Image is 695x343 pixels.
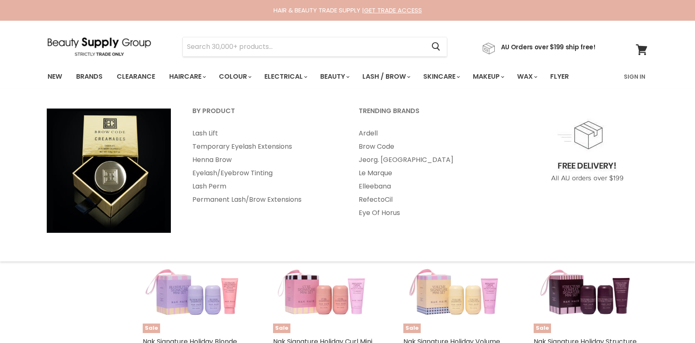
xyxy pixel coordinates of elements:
[41,68,68,85] a: New
[619,68,650,85] a: Sign In
[403,227,509,333] a: Nak Signature Holiday Volume Mini Set Sale
[348,167,513,180] a: Le Marque
[534,324,551,333] span: Sale
[182,193,347,206] a: Permanent Lash/Brow Extensions
[37,65,658,89] nav: Main
[348,193,513,206] a: RefectoCil
[425,37,447,56] button: Search
[163,68,211,85] a: Haircare
[467,68,509,85] a: Makeup
[544,68,575,85] a: Flyer
[182,104,347,125] a: By Product
[356,68,415,85] a: Lash / Brow
[182,153,347,167] a: Henna Brow
[348,206,513,220] a: Eye Of Horus
[182,140,347,153] a: Temporary Eyelash Extensions
[348,127,513,220] ul: Main menu
[213,68,256,85] a: Colour
[314,68,355,85] a: Beauty
[348,153,513,167] a: Jeorg. [GEOGRAPHIC_DATA]
[143,324,160,333] span: Sale
[273,227,379,333] a: Nak Signature Holiday Curl Mini Set Sale
[182,167,347,180] a: Eyelash/Eyebrow Tinting
[110,68,161,85] a: Clearance
[183,37,425,56] input: Search
[348,127,513,140] a: Ardell
[511,68,542,85] a: Wax
[37,6,658,14] div: HAIR & BEAUTY TRADE SUPPLY |
[258,68,312,85] a: Electrical
[348,180,513,193] a: Elleebana
[70,68,109,85] a: Brands
[41,65,597,89] ul: Main menu
[654,304,687,335] iframe: Gorgias live chat messenger
[143,227,248,333] img: Nak Signature Holiday Blonde Plus Mini Set
[182,127,347,206] ul: Main menu
[182,127,347,140] a: Lash Lift
[348,140,513,153] a: Brow Code
[143,227,248,333] a: Nak Signature Holiday Blonde Plus Mini Set Sale
[273,324,290,333] span: Sale
[417,68,465,85] a: Skincare
[403,227,509,333] img: Nak Signature Holiday Volume Mini Set
[403,324,421,333] span: Sale
[182,180,347,193] a: Lash Perm
[364,6,422,14] a: GET TRADE ACCESS
[348,104,513,125] a: Trending Brands
[182,37,447,57] form: Product
[534,227,639,333] a: Nak Signature Holiday Structure Complex Mini Set Sale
